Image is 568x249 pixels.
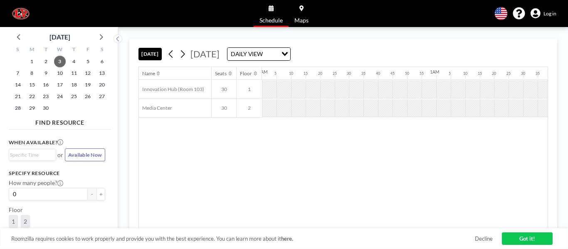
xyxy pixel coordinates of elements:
div: 20 [318,71,322,76]
div: 40 [376,71,380,76]
div: M [25,45,39,56]
div: 55 [420,71,424,76]
span: Sunday, September 7, 2025 [12,67,24,79]
span: Monday, September 29, 2025 [26,102,38,114]
span: Saturday, September 20, 2025 [96,79,108,91]
span: 1 [237,86,262,92]
span: 1 [12,218,15,225]
div: W [53,45,67,56]
button: Available Now [65,148,105,161]
div: Name [142,70,155,76]
span: Friday, September 19, 2025 [82,79,94,91]
a: Log in [531,8,556,18]
div: [DATE] [49,31,70,43]
div: S [95,45,109,56]
span: Friday, September 5, 2025 [82,56,94,67]
span: Tuesday, September 9, 2025 [40,67,52,79]
span: Wednesday, September 24, 2025 [54,91,66,102]
span: Saturday, September 13, 2025 [96,67,108,79]
div: Seats [215,70,227,76]
span: Wednesday, September 3, 2025 [54,56,66,67]
div: 50 [405,71,409,76]
span: or [57,151,63,158]
span: Sunday, September 21, 2025 [12,91,24,102]
span: Wednesday, September 17, 2025 [54,79,66,91]
span: Maps [294,17,309,23]
span: Saturday, September 6, 2025 [96,56,108,67]
span: Tuesday, September 16, 2025 [40,79,52,91]
span: 2 [24,218,27,225]
span: Log in [543,10,556,17]
div: 1AM [430,69,440,75]
label: Floor [9,206,23,213]
div: 35 [361,71,365,76]
div: Search for option [9,149,56,160]
button: - [88,188,96,200]
span: Friday, September 12, 2025 [82,67,94,79]
div: 20 [492,71,496,76]
label: How many people? [9,179,63,186]
span: 30 [212,86,236,92]
div: 5 [274,71,277,76]
span: Media Center [139,105,173,111]
div: 15 [478,71,482,76]
button: [DATE] [138,48,162,61]
div: 30 [347,71,351,76]
span: Monday, September 8, 2025 [26,67,38,79]
span: Sunday, September 28, 2025 [12,102,24,114]
div: 30 [521,71,525,76]
div: T [67,45,81,56]
span: 30 [212,105,236,111]
span: Sunday, September 14, 2025 [12,79,24,91]
span: DAILY VIEW [229,49,264,59]
span: Wednesday, September 10, 2025 [54,67,66,79]
div: 10 [289,71,293,76]
div: S [11,45,25,56]
span: Available Now [68,152,102,158]
div: 15 [304,71,308,76]
span: Monday, September 22, 2025 [26,91,38,102]
div: Search for option [227,48,290,61]
span: Schedule [259,17,283,23]
a: Decline [475,235,493,242]
input: Search for option [265,49,277,59]
span: 2 [237,105,262,111]
a: Got it! [502,232,553,245]
div: T [39,45,53,56]
span: [DATE] [190,48,220,59]
span: Friday, September 26, 2025 [82,91,94,102]
img: organization-logo [12,6,30,21]
div: 5 [449,71,451,76]
div: 45 [390,71,395,76]
span: Thursday, September 18, 2025 [68,79,80,91]
h3: Specify resource [9,170,105,176]
div: 35 [536,71,540,76]
a: here. [281,235,293,242]
span: Tuesday, September 30, 2025 [40,102,52,114]
span: Thursday, September 25, 2025 [68,91,80,102]
h4: FIND RESOURCE [9,116,111,126]
span: Roomzilla requires cookies to work properly and provide you with the best experience. You can lea... [11,235,475,242]
span: Innovation Hub (Room 103) [139,86,205,92]
span: Monday, September 1, 2025 [26,56,38,67]
div: 25 [506,71,511,76]
div: F [81,45,95,56]
div: 25 [333,71,337,76]
span: Saturday, September 27, 2025 [96,91,108,102]
span: Thursday, September 4, 2025 [68,56,80,67]
span: Tuesday, September 23, 2025 [40,91,52,102]
input: Search for option [10,151,51,159]
span: Monday, September 15, 2025 [26,79,38,91]
span: Thursday, September 11, 2025 [68,67,80,79]
div: 10 [463,71,467,76]
button: + [96,188,105,200]
div: Floor [240,70,252,76]
span: Tuesday, September 2, 2025 [40,56,52,67]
